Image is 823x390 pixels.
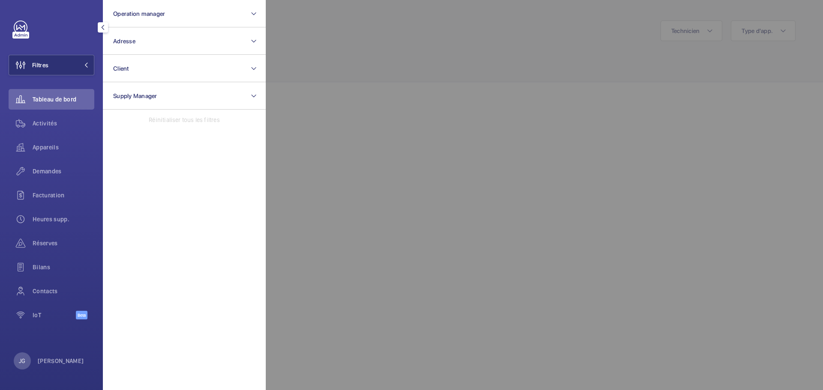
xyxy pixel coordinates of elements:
[76,311,87,319] span: Beta
[33,95,94,104] span: Tableau de bord
[38,357,84,365] p: [PERSON_NAME]
[33,287,94,295] span: Contacts
[33,263,94,271] span: Bilans
[33,191,94,199] span: Facturation
[33,119,94,128] span: Activités
[9,55,94,75] button: Filtres
[33,143,94,152] span: Appareils
[33,239,94,247] span: Réserves
[32,61,48,69] span: Filtres
[19,357,25,365] p: JG
[33,215,94,223] span: Heures supp.
[33,311,76,319] span: IoT
[33,167,94,176] span: Demandes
